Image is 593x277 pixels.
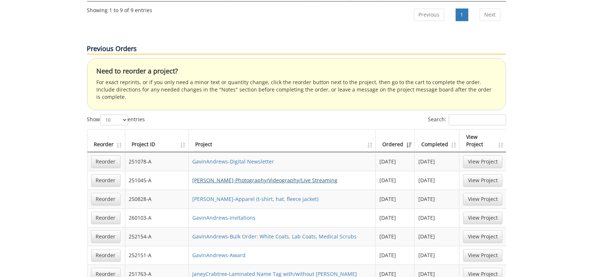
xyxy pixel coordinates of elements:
td: 251078-A [125,152,189,171]
th: Ordered: activate to sort column ascending [376,130,415,152]
td: [DATE] [376,227,415,246]
td: [DATE] [376,246,415,265]
a: View Project [463,249,503,262]
td: [DATE] [415,171,460,190]
a: Next [480,8,501,21]
a: Reorder [91,155,121,168]
a: View Project [463,155,503,168]
a: Reorder [91,174,121,187]
p: For exact reprints, or if you only need a minor text or quantity change, click the reorder button... [97,79,497,101]
td: [DATE] [415,152,460,171]
select: Showentries [100,114,128,125]
a: View Project [463,193,503,205]
a: [PERSON_NAME]-Photography/Videography/Live Streaming [193,177,338,184]
input: Search: [449,114,506,125]
td: [DATE] [376,152,415,171]
a: Previous [414,8,444,21]
a: Reorder [91,230,121,243]
td: [DATE] [415,190,460,208]
th: Project: activate to sort column ascending [189,130,376,152]
td: [DATE] [415,227,460,246]
td: 250828-A [125,190,189,208]
td: 260103-A [125,208,189,227]
td: 252151-A [125,246,189,265]
td: [DATE] [376,171,415,190]
a: [PERSON_NAME]-Apparel (t-shirt, hat, fleece jacket) [193,195,319,202]
td: 252154-A [125,227,189,246]
a: GavinAndrews-Award [193,252,246,259]
p: Previous Orders [87,44,506,54]
div: Showing 1 to 9 of 9 entries [87,4,153,14]
a: View Project [463,174,503,187]
a: Reorder [91,193,121,205]
label: Search: [428,114,506,125]
th: Project ID: activate to sort column ascending [125,130,189,152]
a: View Project [463,212,503,224]
a: Reorder [91,212,121,224]
th: View Project: activate to sort column ascending [460,130,506,152]
a: Reorder [91,249,121,262]
a: GavinAndrews-Bulk Order: White Coats, Lab Coats, Medical Scrubs [193,233,357,240]
td: [DATE] [415,246,460,265]
a: 1 [456,8,468,21]
td: [DATE] [415,208,460,227]
h4: Need to reorder a project? [97,68,497,75]
a: GavinAndrews-Digital Newsletter [193,158,274,165]
a: View Project [463,230,503,243]
td: 251045-A [125,171,189,190]
th: Completed: activate to sort column ascending [415,130,460,152]
a: GavinAndrews-Invitations [193,214,256,221]
td: [DATE] [376,190,415,208]
label: Show entries [87,114,145,125]
td: [DATE] [376,208,415,227]
th: Reorder: activate to sort column ascending [87,130,125,152]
